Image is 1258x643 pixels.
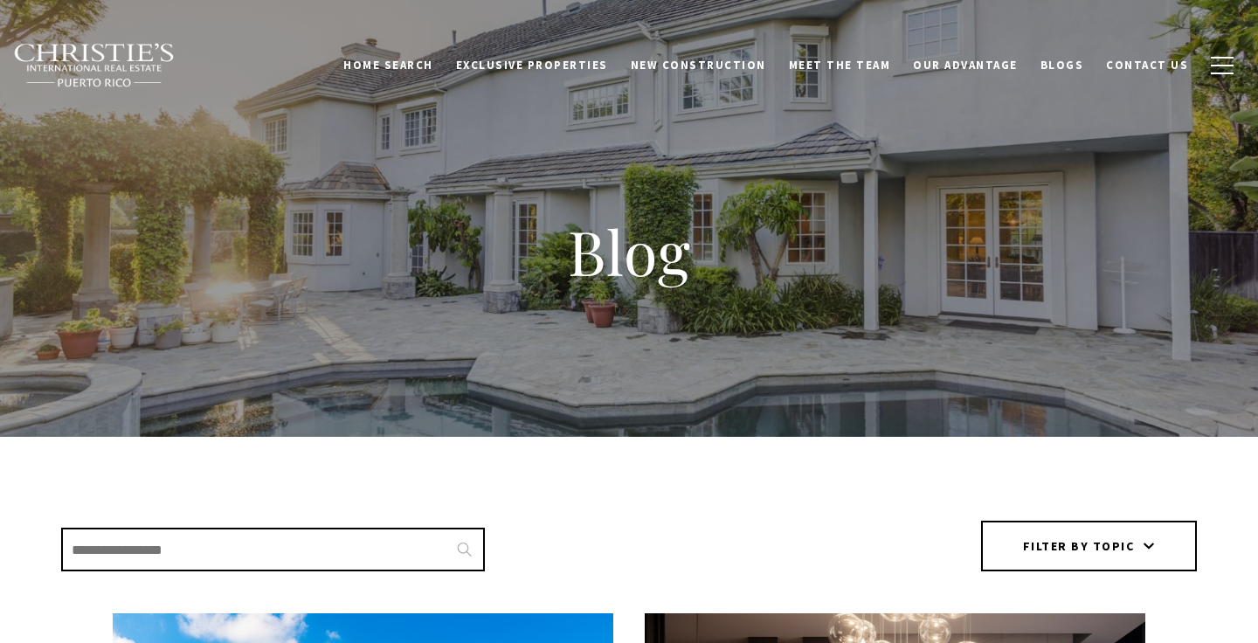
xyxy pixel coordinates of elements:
button: Filter by topic [981,521,1198,571]
a: Meet the Team [778,48,902,81]
span: Our Advantage [913,57,1018,72]
a: New Construction [619,48,778,81]
a: Exclusive Properties [445,48,619,81]
h1: Blog [280,213,978,290]
a: Our Advantage [902,48,1029,81]
a: Home Search [332,48,445,81]
img: Christie's International Real Estate black text logo [13,43,176,88]
span: Contact Us [1106,57,1188,72]
span: Exclusive Properties [456,57,608,72]
span: Blogs [1040,57,1084,72]
a: Blogs [1029,48,1096,81]
span: New Construction [631,57,766,72]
